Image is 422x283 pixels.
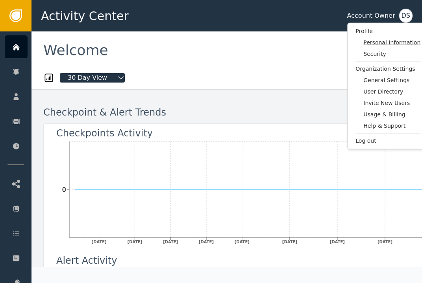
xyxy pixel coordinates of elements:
span: Profile [355,27,420,35]
tspan: [DATE] [378,240,392,244]
button: 30 Day View [54,73,130,83]
tspan: [DATE] [163,240,178,244]
div: Alert Activity [56,254,117,268]
span: General Settings [363,76,420,85]
span: Security [363,50,420,58]
tspan: 0 [62,186,66,193]
span: Log out [355,137,420,145]
tspan: [DATE] [235,240,250,244]
tspan: [DATE] [199,240,214,244]
span: Activity Center [41,7,129,25]
div: Checkpoint & Alert Trends [43,105,166,119]
span: Invite New Users [363,99,420,107]
tspan: [DATE] [330,240,345,244]
tspan: [DATE] [127,240,142,244]
tspan: [DATE] [92,240,107,244]
tspan: [DATE] [282,240,297,244]
button: DS [399,9,413,23]
div: Checkpoints Activity [56,126,153,140]
div: Account Owner [347,11,395,20]
span: 30 Day View [60,73,115,83]
span: Help & Support [363,122,420,130]
span: User Directory [363,88,420,96]
span: Organization Settings [355,65,420,73]
span: Usage & Billing [363,110,420,119]
span: Personal Information [363,39,420,47]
